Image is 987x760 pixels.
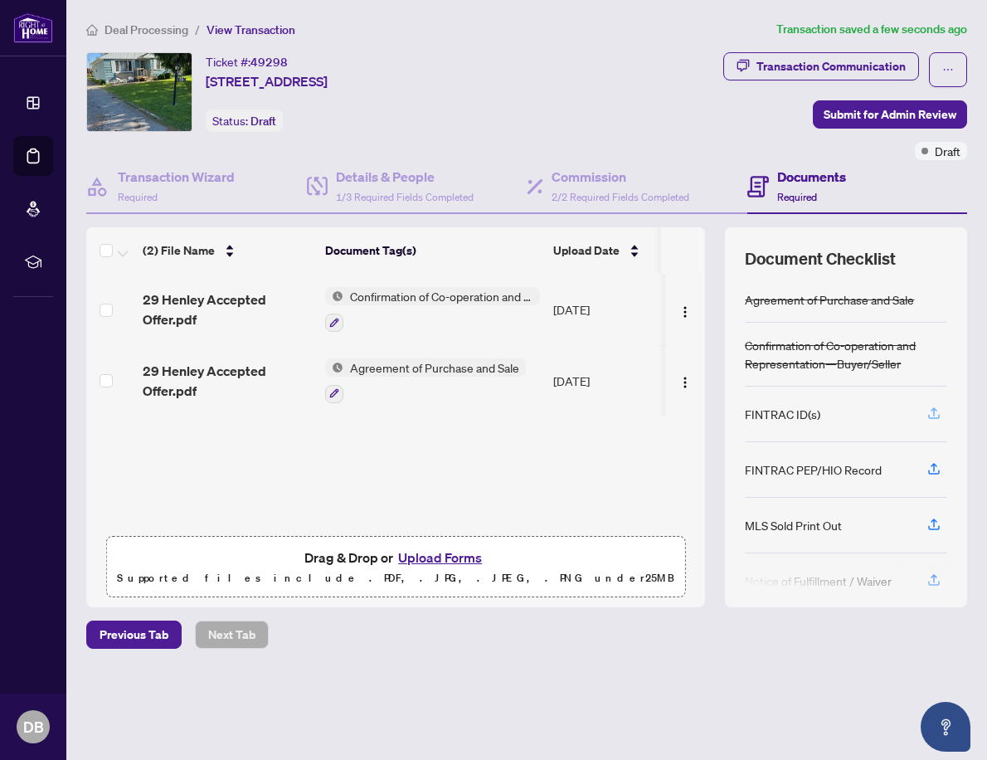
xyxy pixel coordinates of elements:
button: Status IconAgreement of Purchase and Sale [325,358,526,403]
li: / [195,20,200,39]
span: 49298 [250,55,288,70]
div: FINTRAC PEP/HIO Record [745,460,882,479]
div: Ticket #: [206,52,288,71]
span: 29 Henley Accepted Offer.pdf [143,361,312,401]
button: Next Tab [195,621,269,649]
span: Document Checklist [745,247,896,270]
h4: Documents [777,167,846,187]
span: Deal Processing [105,22,188,37]
div: Status: [206,110,283,132]
button: Previous Tab [86,621,182,649]
span: Draft [935,142,960,160]
span: Required [777,191,817,203]
button: Status IconConfirmation of Co-operation and Representation—Buyer/Seller [325,287,540,332]
button: Transaction Communication [723,52,919,80]
th: (2) File Name [136,227,318,274]
p: Supported files include .PDF, .JPG, .JPEG, .PNG under 25 MB [117,568,674,588]
span: 1/3 Required Fields Completed [336,191,474,203]
span: ellipsis [942,64,954,76]
td: [DATE] [547,345,659,417]
button: Open asap [921,702,970,752]
img: Status Icon [325,287,343,305]
th: Upload Date [547,227,659,274]
h4: Transaction Wizard [118,167,235,187]
span: Upload Date [553,241,620,260]
span: [STREET_ADDRESS] [206,71,328,91]
h4: Commission [552,167,689,187]
div: Transaction Communication [756,53,906,80]
img: logo [13,12,53,43]
span: (2) File Name [143,241,215,260]
img: IMG-X12169502_1.jpg [87,53,192,131]
div: FINTRAC ID(s) [745,405,820,423]
article: Transaction saved a few seconds ago [776,20,967,39]
span: 29 Henley Accepted Offer.pdf [143,290,312,329]
span: View Transaction [207,22,295,37]
span: home [86,24,98,36]
h4: Details & People [336,167,474,187]
button: Logo [672,296,698,323]
button: Upload Forms [393,547,487,568]
th: Status [659,227,800,274]
span: Submit for Admin Review [824,101,956,128]
button: Submit for Admin Review [813,100,967,129]
img: Logo [678,376,692,389]
span: Previous Tab [100,621,168,648]
span: Required [118,191,158,203]
td: [DATE] [547,274,659,345]
button: Logo [672,368,698,394]
span: Draft [250,114,276,129]
img: Status Icon [325,358,343,377]
span: Drag & Drop orUpload FormsSupported files include .PDF, .JPG, .JPEG, .PNG under25MB [107,537,684,598]
span: DB [23,715,44,738]
div: Confirmation of Co-operation and Representation—Buyer/Seller [745,336,947,373]
span: Drag & Drop or [304,547,487,568]
span: 2/2 Required Fields Completed [552,191,689,203]
th: Document Tag(s) [318,227,547,274]
span: Confirmation of Co-operation and Representation—Buyer/Seller [343,287,540,305]
span: Agreement of Purchase and Sale [343,358,526,377]
div: Agreement of Purchase and Sale [745,290,914,309]
img: Logo [678,305,692,319]
div: MLS Sold Print Out [745,516,842,534]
